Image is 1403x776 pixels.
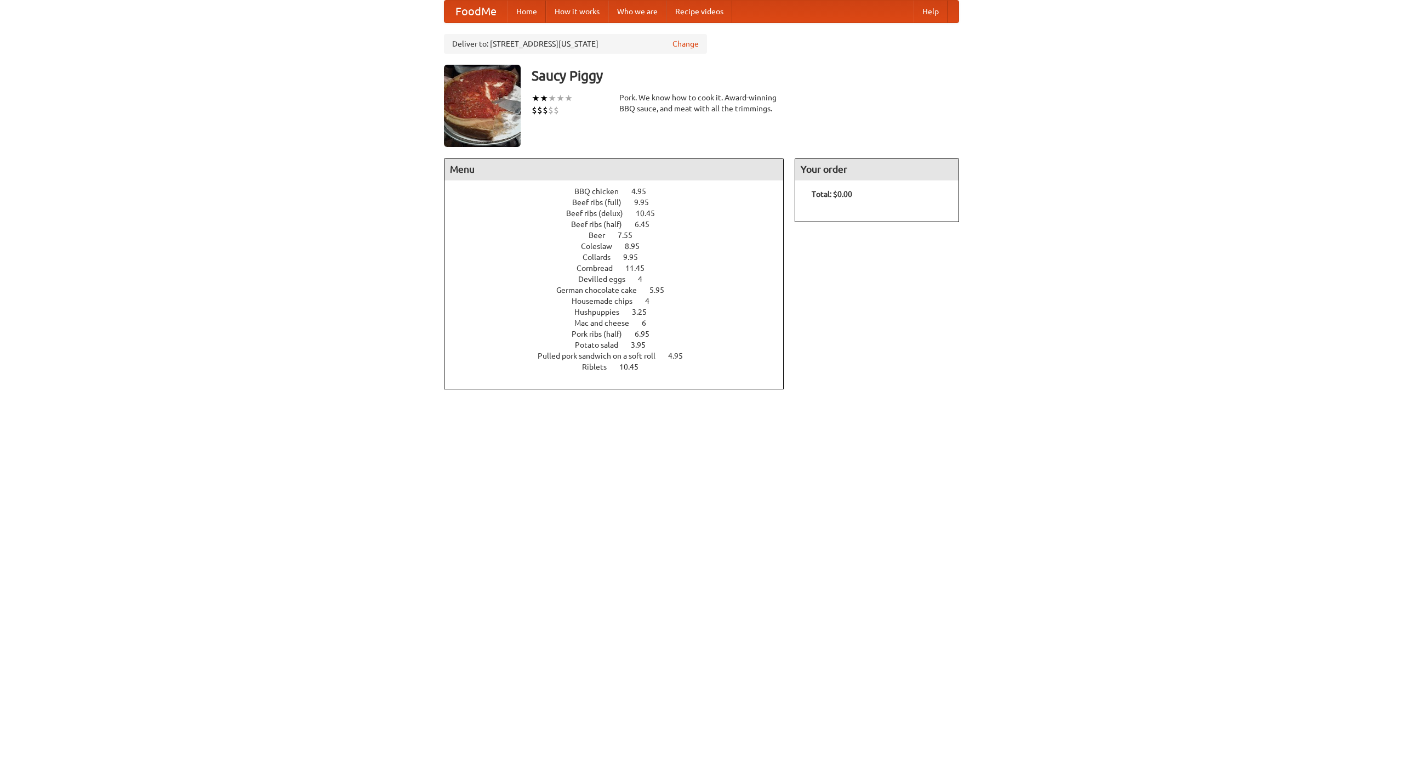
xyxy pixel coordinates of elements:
span: Collards [583,253,621,262]
span: Beef ribs (full) [572,198,632,207]
div: Pork. We know how to cook it. Award-winning BBQ sauce, and meat with all the trimmings. [619,92,784,114]
a: Mac and cheese 6 [574,319,666,327]
span: Coleslaw [581,242,623,251]
a: Beef ribs (half) 6.45 [571,220,670,229]
li: ★ [556,92,564,104]
h4: Your order [795,158,959,180]
span: 4.95 [631,187,657,196]
span: Pork ribs (half) [572,330,633,338]
a: Riblets 10.45 [582,362,659,371]
a: FoodMe [444,1,507,22]
a: Beef ribs (delux) 10.45 [566,209,675,218]
span: 6.95 [635,330,660,338]
span: Potato salad [575,341,629,349]
a: Change [672,38,699,49]
div: Deliver to: [STREET_ADDRESS][US_STATE] [444,34,707,54]
span: 6.45 [635,220,660,229]
li: ★ [548,92,556,104]
span: Beef ribs (delux) [566,209,634,218]
a: Beef ribs (full) 9.95 [572,198,669,207]
a: Cornbread 11.45 [577,264,665,273]
a: Pork ribs (half) 6.95 [572,330,670,338]
span: German chocolate cake [556,286,648,294]
a: How it works [546,1,608,22]
a: Who we are [608,1,666,22]
a: Help [914,1,948,22]
span: Mac and cheese [574,319,640,327]
a: Pulled pork sandwich on a soft roll 4.95 [538,352,703,360]
span: 3.25 [632,308,658,316]
li: $ [532,104,537,116]
span: 4 [638,275,653,284]
span: 3.95 [631,341,657,349]
span: Devilled eggs [578,275,636,284]
span: 5.95 [649,286,675,294]
span: Pulled pork sandwich on a soft roll [538,352,666,360]
span: 10.45 [619,362,649,371]
span: Housemade chips [572,297,643,305]
span: Riblets [582,362,618,371]
li: ★ [532,92,540,104]
b: Total: $0.00 [812,190,852,199]
span: BBQ chicken [574,187,630,196]
li: $ [543,104,548,116]
li: ★ [540,92,548,104]
span: 4 [645,297,660,305]
h3: Saucy Piggy [532,65,959,87]
a: Recipe videos [666,1,732,22]
span: Beef ribs (half) [571,220,633,229]
span: 9.95 [634,198,660,207]
a: Home [507,1,546,22]
img: angular.jpg [444,65,521,147]
span: 11.45 [625,264,655,273]
a: Collards 9.95 [583,253,658,262]
a: Housemade chips 4 [572,297,670,305]
a: Coleslaw 8.95 [581,242,660,251]
a: BBQ chicken 4.95 [574,187,666,196]
span: 7.55 [618,231,643,240]
li: $ [548,104,554,116]
a: Beer 7.55 [589,231,653,240]
a: Hushpuppies 3.25 [574,308,667,316]
span: 8.95 [625,242,651,251]
span: 9.95 [623,253,649,262]
li: ★ [564,92,573,104]
a: Potato salad 3.95 [575,341,666,349]
li: $ [554,104,559,116]
a: German chocolate cake 5.95 [556,286,685,294]
li: $ [537,104,543,116]
span: 10.45 [636,209,666,218]
a: Devilled eggs 4 [578,275,663,284]
span: Cornbread [577,264,624,273]
span: Hushpuppies [574,308,630,316]
span: 4.95 [668,352,694,360]
span: 6 [642,319,657,327]
span: Beer [589,231,616,240]
h4: Menu [444,158,783,180]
